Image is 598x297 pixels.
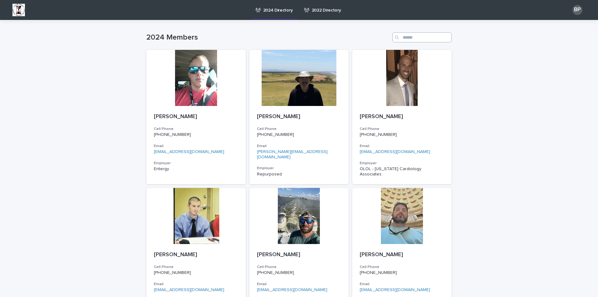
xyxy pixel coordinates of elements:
[154,282,238,287] h3: Email
[360,161,444,166] h3: Employer
[154,144,238,149] h3: Email
[154,288,224,292] a: [EMAIL_ADDRESS][DOMAIN_NAME]
[257,113,341,120] p: [PERSON_NAME]
[257,132,294,137] a: [PHONE_NUMBER]
[360,150,430,154] a: [EMAIL_ADDRESS][DOMAIN_NAME]
[360,288,430,292] a: [EMAIL_ADDRESS][DOMAIN_NAME]
[392,32,452,42] input: Search
[360,144,444,149] h3: Email
[257,150,328,159] a: [PERSON_NAME][EMAIL_ADDRESS][DOMAIN_NAME]
[360,265,444,270] h3: Cell Phone
[154,150,224,154] a: [EMAIL_ADDRESS][DOMAIN_NAME]
[154,161,238,166] h3: Employer
[360,132,397,137] a: [PHONE_NUMBER]
[360,166,444,177] p: OLOL - [US_STATE] Cardiology Associates
[360,127,444,132] h3: Cell Phone
[146,50,246,184] a: [PERSON_NAME]Cell Phone[PHONE_NUMBER]Email[EMAIL_ADDRESS][DOMAIN_NAME]EmployerEntergy
[360,251,444,258] p: [PERSON_NAME]
[360,271,397,275] a: [PHONE_NUMBER]
[154,271,191,275] a: [PHONE_NUMBER]
[360,113,444,120] p: [PERSON_NAME]
[249,50,349,184] a: [PERSON_NAME]Cell Phone[PHONE_NUMBER]Email[PERSON_NAME][EMAIL_ADDRESS][DOMAIN_NAME]EmployerRepurp...
[257,288,327,292] a: [EMAIL_ADDRESS][DOMAIN_NAME]
[257,166,341,171] h3: Employer
[154,127,238,132] h3: Cell Phone
[154,251,238,258] p: [PERSON_NAME]
[352,50,452,184] a: [PERSON_NAME]Cell Phone[PHONE_NUMBER]Email[EMAIL_ADDRESS][DOMAIN_NAME]EmployerOLOL - [US_STATE] C...
[257,127,341,132] h3: Cell Phone
[572,5,582,15] div: BP
[154,265,238,270] h3: Cell Phone
[12,4,25,16] img: BsxibNoaTPe9uU9VL587
[154,166,238,172] p: Entergy
[360,282,444,287] h3: Email
[257,251,341,258] p: [PERSON_NAME]
[154,113,238,120] p: [PERSON_NAME]
[146,33,390,42] h1: 2024 Members
[257,172,341,177] p: Repurposed
[257,271,294,275] a: [PHONE_NUMBER]
[154,132,191,137] a: [PHONE_NUMBER]
[257,144,341,149] h3: Email
[257,265,341,270] h3: Cell Phone
[257,282,341,287] h3: Email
